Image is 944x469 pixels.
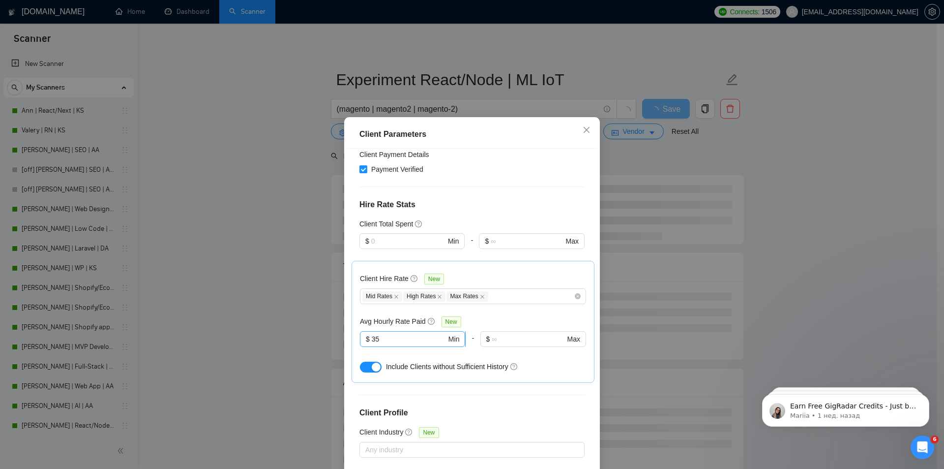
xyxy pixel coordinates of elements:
h4: Hire Rate Stats [359,199,585,211]
span: close [437,294,442,299]
span: close [480,294,485,299]
span: $ [365,236,369,247]
iframe: Intercom notifications сообщение [747,374,944,442]
span: New [442,316,461,327]
span: question-circle [405,428,413,436]
span: 6 [931,436,939,443]
span: question-circle [411,275,418,282]
span: close [583,126,590,134]
input: 0 [372,334,446,344]
span: question-circle [415,220,423,228]
input: ∞ [491,236,563,247]
span: New [419,427,439,438]
span: Payment Verified [367,164,427,175]
span: High Rates [403,291,445,302]
div: - [466,331,480,359]
span: close-circle [575,293,581,299]
span: question-circle [428,317,436,325]
span: New [424,274,444,284]
span: close [394,294,399,299]
div: - [465,233,479,261]
input: ∞ [492,334,565,344]
span: $ [486,334,490,344]
span: Mid Rates [362,291,402,302]
span: Max [566,236,579,247]
button: Close [573,117,600,144]
h4: Client Payment Details [359,149,429,160]
h5: Avg Hourly Rate Paid [360,316,426,327]
span: question-circle [510,363,518,371]
h5: Client Hire Rate [360,273,409,284]
span: Min [448,334,460,344]
span: Max Rates [446,291,488,302]
input: 0 [371,236,446,247]
h4: Client Profile [359,407,585,419]
h5: Client Industry [359,427,403,438]
span: $ [366,334,370,344]
span: Max [567,334,580,344]
h5: Client Total Spent [359,219,413,229]
div: Client Parameters [359,128,585,140]
span: $ [485,236,489,247]
span: Min [448,236,459,247]
span: Include Clients without Sufficient History [386,363,508,371]
iframe: Intercom live chat [911,436,934,459]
